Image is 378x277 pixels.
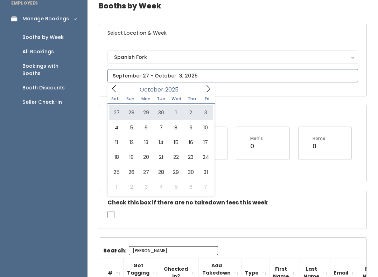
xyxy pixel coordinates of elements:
[139,165,154,180] span: October 27, 2025
[184,97,199,101] span: Thu
[107,97,123,101] span: Sat
[250,135,263,142] div: Men's
[163,85,184,94] input: Year
[313,142,325,151] div: 0
[183,105,198,120] span: October 2, 2025
[124,150,139,164] span: October 19, 2025
[183,135,198,150] span: October 16, 2025
[153,97,169,101] span: Tue
[139,150,154,164] span: October 20, 2025
[109,105,124,120] span: September 27, 2025
[103,246,218,255] label: Search:
[114,53,351,61] div: Spanish Fork
[154,150,168,164] span: October 21, 2025
[140,87,163,93] span: October
[183,165,198,180] span: October 30, 2025
[169,135,183,150] span: October 15, 2025
[198,150,213,164] span: October 24, 2025
[183,120,198,135] span: October 9, 2025
[198,165,213,180] span: October 31, 2025
[198,180,213,194] span: November 7, 2025
[169,180,183,194] span: November 5, 2025
[139,120,154,135] span: October 6, 2025
[123,97,138,101] span: Sun
[139,180,154,194] span: November 3, 2025
[22,62,76,77] div: Bookings with Booths
[169,150,183,164] span: October 22, 2025
[199,97,215,101] span: Fri
[169,165,183,180] span: October 29, 2025
[198,105,213,120] span: October 3, 2025
[154,120,168,135] span: October 7, 2025
[183,180,198,194] span: November 6, 2025
[124,135,139,150] span: October 12, 2025
[250,142,263,151] div: 0
[154,135,168,150] span: October 14, 2025
[139,135,154,150] span: October 13, 2025
[99,24,366,42] h6: Select Location & Week
[124,105,139,120] span: September 28, 2025
[22,15,69,22] div: Manage Bookings
[109,120,124,135] span: October 4, 2025
[109,165,124,180] span: October 25, 2025
[124,120,139,135] span: October 5, 2025
[154,105,168,120] span: September 30, 2025
[139,105,154,120] span: September 29, 2025
[198,120,213,135] span: October 10, 2025
[169,97,184,101] span: Wed
[109,150,124,164] span: October 18, 2025
[198,135,213,150] span: October 17, 2025
[107,69,358,82] input: September 27 - October 3, 2025
[154,165,168,180] span: October 28, 2025
[109,180,124,194] span: November 1, 2025
[124,180,139,194] span: November 2, 2025
[124,165,139,180] span: October 26, 2025
[22,99,62,106] div: Seller Check-in
[154,180,168,194] span: November 4, 2025
[107,200,358,206] h5: Check this box if there are no takedown fees this week
[138,97,154,101] span: Mon
[109,135,124,150] span: October 11, 2025
[169,120,183,135] span: October 8, 2025
[107,50,358,64] button: Spanish Fork
[313,135,325,142] div: Home
[169,105,183,120] span: October 1, 2025
[129,246,218,255] input: Search:
[22,84,65,92] div: Booth Discounts
[183,150,198,164] span: October 23, 2025
[22,48,54,55] div: All Bookings
[22,34,64,41] div: Booths by Week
